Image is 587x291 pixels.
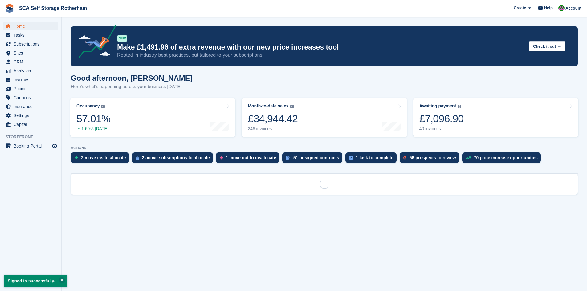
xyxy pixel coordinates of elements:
p: Signed in successfully. [4,275,67,287]
div: £7,096.90 [419,112,464,125]
img: icon-info-grey-7440780725fd019a000dd9b08b2336e03edf1995a4989e88bcd33f0948082b44.svg [101,105,105,108]
span: Sites [14,49,51,57]
a: 70 price increase opportunities [462,152,544,166]
h1: Good afternoon, [PERSON_NAME] [71,74,193,82]
p: Make £1,491.96 of extra revenue with our new price increases tool [117,43,524,52]
span: Home [14,22,51,30]
a: SCA Self Storage Rotherham [17,3,89,13]
img: icon-info-grey-7440780725fd019a000dd9b08b2336e03edf1995a4989e88bcd33f0948082b44.svg [290,105,294,108]
div: 51 unsigned contracts [293,155,339,160]
a: 2 move ins to allocate [71,152,132,166]
div: £34,944.42 [248,112,298,125]
img: icon-info-grey-7440780725fd019a000dd9b08b2336e03edf1995a4989e88bcd33f0948082b44.svg [458,105,461,108]
div: 56 prospects to review [410,155,456,160]
a: menu [3,93,58,102]
a: menu [3,40,58,48]
a: menu [3,67,58,75]
span: Tasks [14,31,51,39]
a: menu [3,31,58,39]
img: contract_signature_icon-13c848040528278c33f63329250d36e43548de30e8caae1d1a13099fd9432cc5.svg [286,156,290,160]
img: active_subscription_to_allocate_icon-d502201f5373d7db506a760aba3b589e785aa758c864c3986d89f69b8ff3... [136,156,139,160]
img: Sarah Race [558,5,565,11]
div: 57.01% [76,112,110,125]
a: menu [3,84,58,93]
div: 40 invoices [419,126,464,131]
a: menu [3,75,58,84]
a: menu [3,111,58,120]
div: Occupancy [76,103,100,109]
span: Settings [14,111,51,120]
div: 70 price increase opportunities [474,155,538,160]
a: menu [3,102,58,111]
p: Rooted in industry best practices, but tailored to your subscriptions. [117,52,524,59]
a: Month-to-date sales £34,944.42 246 invoices [242,98,407,137]
span: Booking Portal [14,142,51,150]
img: stora-icon-8386f47178a22dfd0bd8f6a31ec36ba5ce8667c1dd55bd0f319d3a0aa187defe.svg [5,4,14,13]
a: 56 prospects to review [400,152,462,166]
p: Here's what's happening across your business [DATE] [71,83,193,90]
div: 1 task to complete [356,155,393,160]
span: Coupons [14,93,51,102]
a: 2 active subscriptions to allocate [132,152,216,166]
img: task-75834270c22a3079a89374b754ae025e5fb1db73e45f91037f5363f120a921f8.svg [349,156,353,160]
div: 2 move ins to allocate [81,155,126,160]
img: prospect-51fa495bee0391a8d652442698ab0144808aea92771e9ea1ae160a38d050c398.svg [403,156,406,160]
img: price-adjustments-announcement-icon-8257ccfd72463d97f412b2fc003d46551f7dbcb40ab6d574587a9cd5c0d94... [74,25,117,60]
span: CRM [14,58,51,66]
img: move_outs_to_deallocate_icon-f764333ba52eb49d3ac5e1228854f67142a1ed5810a6f6cc68b1a99e826820c5.svg [220,156,223,160]
a: Occupancy 57.01% 1.69% [DATE] [70,98,235,137]
div: Month-to-date sales [248,103,288,109]
span: Help [544,5,553,11]
img: move_ins_to_allocate_icon-fdf77a2bb77ea45bf5b3d319d69a93e2d87916cf1d5bf7949dd705db3b84f3ca.svg [75,156,78,160]
div: 1 move out to deallocate [226,155,276,160]
span: Subscriptions [14,40,51,48]
a: Awaiting payment £7,096.90 40 invoices [413,98,578,137]
span: Storefront [6,134,61,140]
div: 246 invoices [248,126,298,131]
div: 1.69% [DATE] [76,126,110,131]
span: Analytics [14,67,51,75]
span: Insurance [14,102,51,111]
img: price_increase_opportunities-93ffe204e8149a01c8c9dc8f82e8f89637d9d84a8eef4429ea346261dce0b2c0.svg [466,156,471,159]
a: Preview store [51,142,58,150]
a: menu [3,120,58,129]
a: 51 unsigned contracts [282,152,345,166]
div: NEW [117,35,127,42]
span: Invoices [14,75,51,84]
button: Check it out → [529,41,565,51]
a: menu [3,58,58,66]
span: Create [514,5,526,11]
div: Awaiting payment [419,103,456,109]
span: Pricing [14,84,51,93]
span: Account [565,5,581,11]
p: ACTIONS [71,146,578,150]
a: menu [3,22,58,30]
a: 1 move out to deallocate [216,152,282,166]
a: 1 task to complete [345,152,400,166]
a: menu [3,49,58,57]
a: menu [3,142,58,150]
span: Capital [14,120,51,129]
div: 2 active subscriptions to allocate [142,155,210,160]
